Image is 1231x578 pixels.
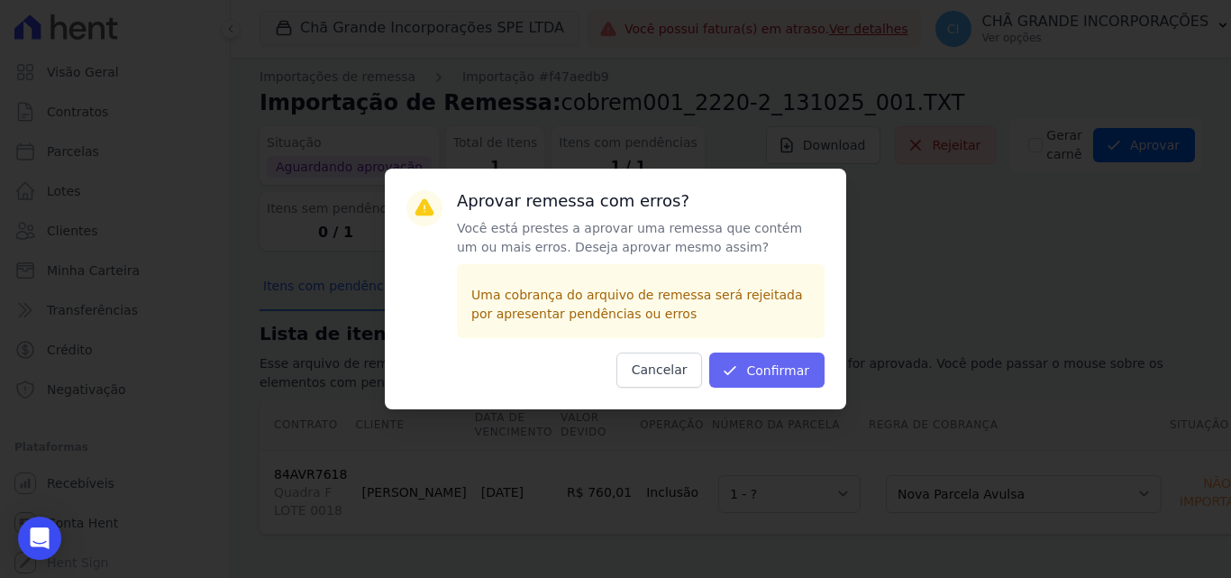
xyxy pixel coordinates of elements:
[471,286,810,324] p: Uma cobrança do arquivo de remessa será rejeitada por apresentar pendências ou erros
[457,190,825,212] h3: Aprovar remessa com erros?
[457,219,825,257] p: Você está prestes a aprovar uma remessa que contém um ou mais erros. Deseja aprovar mesmo assim?
[709,353,825,388] button: Confirmar
[616,353,703,388] button: Cancelar
[18,517,61,560] div: Open Intercom Messenger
